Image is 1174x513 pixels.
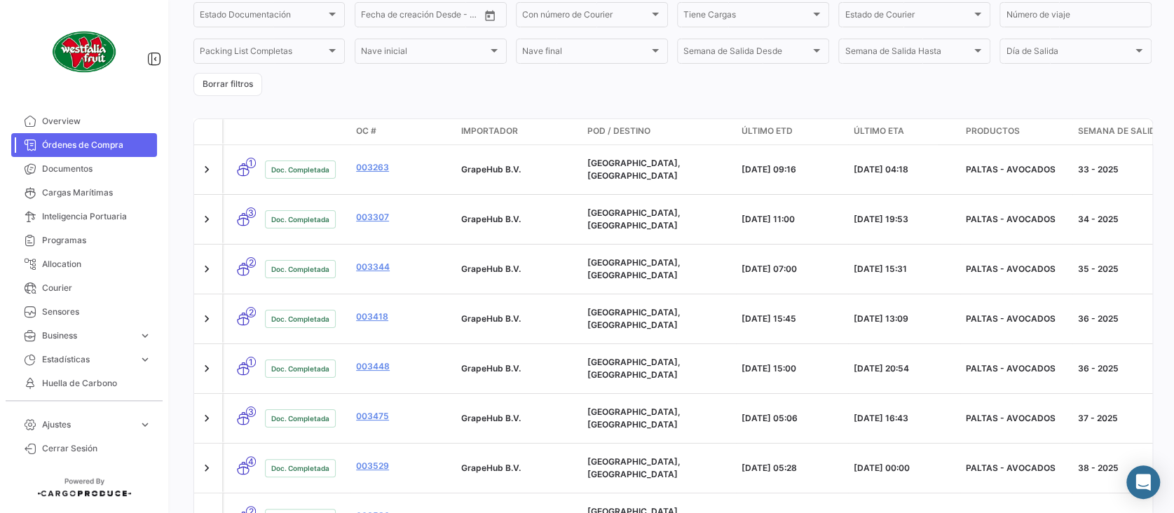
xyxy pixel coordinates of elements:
span: Último ETA [854,125,904,137]
span: PALTAS - AVOCADOS [966,413,1056,423]
span: Nave final [522,48,648,58]
input: Desde [361,12,386,22]
span: GrapeHub B.V. [461,463,521,473]
span: PALTAS - AVOCADOS [966,164,1056,175]
img: client-50.png [49,17,119,87]
span: 3 [246,207,256,218]
span: Doc. Completada [271,463,329,474]
span: OC # [356,125,376,137]
span: [DATE] 19:53 [854,214,908,224]
datatable-header-cell: Productos [960,119,1072,144]
span: Estado Documentación [200,12,326,22]
span: Día de Salida [1006,48,1132,58]
span: Doc. Completada [271,313,329,324]
span: [DATE] 07:00 [742,264,797,274]
span: Doc. Completada [271,413,329,424]
span: [DATE] 00:00 [854,463,910,473]
div: [GEOGRAPHIC_DATA], [GEOGRAPHIC_DATA] [587,256,730,282]
datatable-header-cell: POD / Destino [582,119,736,144]
a: 003418 [356,310,450,323]
a: Overview [11,109,157,133]
span: [DATE] 20:54 [854,363,909,374]
div: [GEOGRAPHIC_DATA], [GEOGRAPHIC_DATA] [587,406,730,431]
span: GrapeHub B.V. [461,214,521,224]
div: [GEOGRAPHIC_DATA], [GEOGRAPHIC_DATA] [587,306,730,331]
span: 2 [246,307,256,317]
span: Allocation [42,258,151,271]
a: Expand/Collapse Row [200,362,214,376]
span: Productos [966,125,1020,137]
a: Expand/Collapse Row [200,212,214,226]
input: Hasta [396,12,452,22]
a: Expand/Collapse Row [200,262,214,276]
span: Business [42,329,133,342]
span: Nave inicial [361,48,487,58]
a: 003475 [356,410,450,423]
span: [DATE] 13:09 [854,313,908,324]
span: expand_more [139,418,151,431]
span: Inteligencia Portuaria [42,210,151,223]
a: Cargas Marítimas [11,181,157,205]
span: POD / Destino [587,125,650,137]
span: [DATE] 16:43 [854,413,908,423]
span: PALTAS - AVOCADOS [966,214,1056,224]
datatable-header-cell: Último ETD [736,119,848,144]
span: Cargas Marítimas [42,186,151,199]
span: Órdenes de Compra [42,139,151,151]
span: Programas [42,234,151,247]
span: 4 [246,456,256,467]
span: [DATE] 05:06 [742,413,798,423]
a: Allocation [11,252,157,276]
div: [GEOGRAPHIC_DATA], [GEOGRAPHIC_DATA] [587,207,730,232]
datatable-header-cell: OC # [350,119,456,144]
span: [DATE] 15:31 [854,264,907,274]
span: Con número de Courier [522,12,648,22]
span: PALTAS - AVOCADOS [966,363,1056,374]
span: 3 [246,406,256,417]
span: Doc. Completada [271,164,329,175]
span: 1 [246,357,256,367]
span: Ajustes [42,418,133,431]
span: [DATE] 04:18 [854,164,908,175]
span: GrapeHub B.V. [461,413,521,423]
a: 003344 [356,261,450,273]
button: Open calendar [479,5,500,26]
span: [DATE] 15:00 [742,363,796,374]
div: Abrir Intercom Messenger [1126,465,1160,499]
span: Tiene Cargas [683,12,810,22]
span: [DATE] 05:28 [742,463,797,473]
a: Courier [11,276,157,300]
span: Packing List Completas [200,48,326,58]
a: 003448 [356,360,450,373]
span: PALTAS - AVOCADOS [966,264,1056,274]
span: Doc. Completada [271,363,329,374]
span: expand_more [139,353,151,366]
span: Cerrar Sesión [42,442,151,455]
span: Doc. Completada [271,214,329,225]
a: 003529 [356,460,450,472]
span: Courier [42,282,151,294]
a: Expand/Collapse Row [200,163,214,177]
span: Último ETD [742,125,793,137]
span: Estado de Courier [845,12,971,22]
span: expand_more [139,329,151,342]
span: Semana de Salida [1078,125,1162,137]
span: Overview [42,115,151,128]
datatable-header-cell: Modo de Transporte [224,119,259,144]
a: 003263 [356,161,450,174]
span: 2 [246,257,256,268]
a: Expand/Collapse Row [200,461,214,475]
datatable-header-cell: Último ETA [848,119,960,144]
span: PALTAS - AVOCADOS [966,313,1056,324]
span: Semana de Salida Hasta [845,48,971,58]
span: Estadísticas [42,353,133,366]
div: [GEOGRAPHIC_DATA], [GEOGRAPHIC_DATA] [587,356,730,381]
a: Órdenes de Compra [11,133,157,157]
a: Sensores [11,300,157,324]
a: Programas [11,228,157,252]
div: [GEOGRAPHIC_DATA], [GEOGRAPHIC_DATA] [587,456,730,481]
span: Doc. Completada [271,264,329,275]
div: [GEOGRAPHIC_DATA], [GEOGRAPHIC_DATA] [587,157,730,182]
datatable-header-cell: Importador [456,119,582,144]
span: GrapeHub B.V. [461,363,521,374]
